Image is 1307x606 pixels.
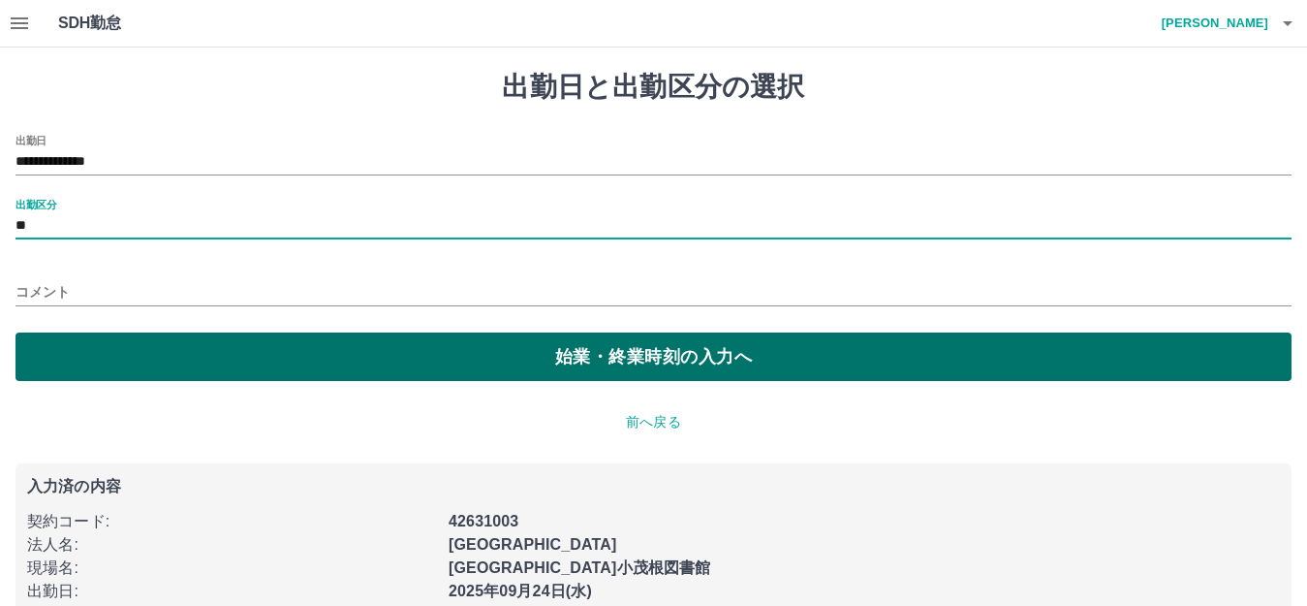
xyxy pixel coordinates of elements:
button: 始業・終業時刻の入力へ [16,333,1291,381]
h1: 出勤日と出勤区分の選択 [16,71,1291,104]
p: 契約コード : [27,510,437,533]
label: 出勤日 [16,133,47,147]
b: 2025年09月24日(水) [449,583,592,599]
p: 前へ戻る [16,412,1291,432]
p: 出勤日 : [27,580,437,603]
b: [GEOGRAPHIC_DATA]小茂根図書館 [449,559,710,576]
p: 現場名 : [27,557,437,580]
p: 入力済の内容 [27,479,1280,494]
b: 42631003 [449,513,518,529]
b: [GEOGRAPHIC_DATA] [449,536,617,553]
label: 出勤区分 [16,197,56,211]
p: 法人名 : [27,533,437,557]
